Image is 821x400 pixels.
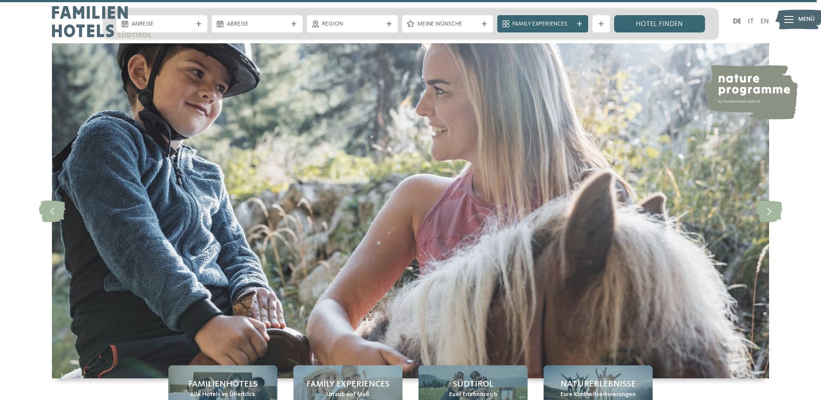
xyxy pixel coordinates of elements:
[190,390,255,399] span: Alle Hotels im Überblick
[798,15,815,24] span: Menü
[52,43,769,378] img: Familienhotels Südtirol: The happy family places
[453,378,493,390] span: Südtirol
[188,378,258,390] span: Familienhotels
[733,18,741,25] a: DE
[306,378,390,390] span: Family Experiences
[449,390,497,399] span: Euer Erlebnisreich
[326,390,369,399] span: Urlaub auf Maß
[702,65,798,119] img: nature programme by Familienhotels Südtirol
[560,378,636,390] span: Naturerlebnisse
[560,390,636,399] span: Eure Kindheitserinnerungen
[748,18,754,25] a: IT
[760,18,769,25] a: EN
